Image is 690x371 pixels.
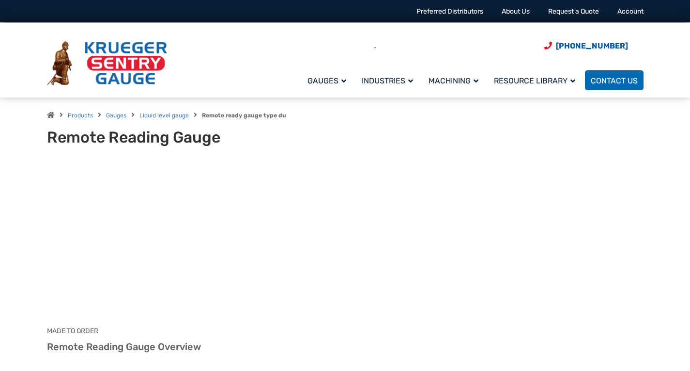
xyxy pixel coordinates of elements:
a: Phone Number (920) 434-8860 [544,40,628,52]
a: Products [68,112,93,119]
a: Gauges [302,69,356,92]
a: Preferred Distributors [416,7,483,16]
span: Industries [362,76,413,85]
a: About Us [502,7,530,16]
a: Account [617,7,644,16]
span: Gauges [307,76,346,85]
span: [PHONE_NUMBER] [556,41,628,50]
a: Gauges [106,112,126,119]
span: MADE TO ORDER [47,327,98,335]
a: Request a Quote [548,7,599,16]
span: Machining [429,76,478,85]
a: Machining [423,69,488,92]
h1: Remote Reading Gauge [47,128,286,146]
a: Liquid level gauge [139,112,189,119]
span: Resource Library [494,76,575,85]
a: Contact Us [585,70,644,90]
a: Industries [356,69,423,92]
h2: Remote Reading Gauge Overview [47,341,644,353]
a: Resource Library [488,69,585,92]
img: Krueger Sentry Gauge [47,41,167,86]
strong: Remote ready gauge type du [202,112,286,119]
span: Contact Us [591,76,638,85]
